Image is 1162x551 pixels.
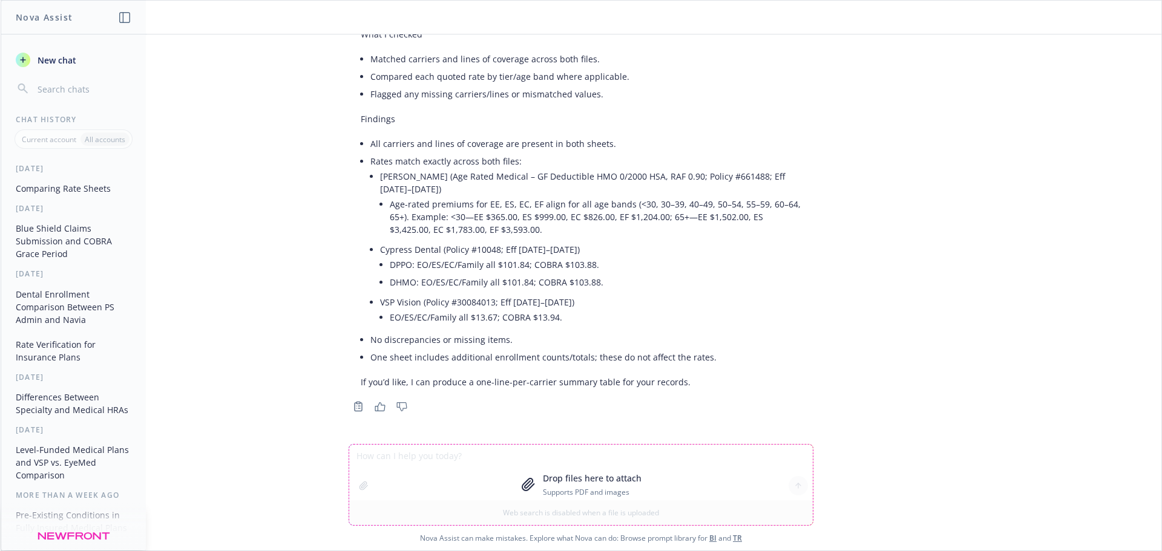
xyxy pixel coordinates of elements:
li: All carriers and lines of coverage are present in both sheets. [370,135,801,152]
svg: Copy to clipboard [353,401,364,412]
div: [DATE] [1,163,146,174]
input: Search chats [35,80,131,97]
li: DHMO: EO/ES/EC/Family all $101.84; COBRA $103.88. [390,273,801,291]
p: What I checked [361,28,801,41]
li: Rates match exactly across both files: [370,152,801,331]
p: Supports PDF and images [543,487,642,497]
button: Differences Between Specialty and Medical HRAs [11,387,136,420]
li: Compared each quoted rate by tier/age band where applicable. [370,68,801,85]
button: Level-Funded Medical Plans and VSP vs. EyeMed Comparison [11,440,136,485]
a: BI [709,533,717,543]
p: Current account [22,134,76,145]
li: [PERSON_NAME] (Age Rated Medical – GF Deductible HMO 0/2000 HSA, RAF 0.90; Policy #661488; Eff [D... [380,168,801,241]
button: Rate Verification for Insurance Plans [11,334,136,367]
button: Thumbs down [392,398,412,415]
p: Drop files here to attach [543,472,642,484]
button: Blue Shield Claims Submission and COBRA Grace Period [11,218,136,264]
li: VSP Vision (Policy #30084013; Eff [DATE]–[DATE]) [380,293,801,328]
li: Cypress Dental (Policy #10048; Eff [DATE]–[DATE]) [380,241,801,293]
p: All accounts [85,134,125,145]
button: Dental Enrollment Comparison Between PS Admin and Navia [11,284,136,330]
div: Chat History [1,114,146,125]
div: More than a week ago [1,490,146,500]
a: TR [733,533,742,543]
li: No discrepancies or missing items. [370,331,801,348]
div: [DATE] [1,425,146,435]
li: Matched carriers and lines of coverage across both files. [370,50,801,68]
li: Flagged any missing carriers/lines or mismatched values. [370,85,801,103]
p: Findings [361,112,801,125]
span: Nova Assist can make mistakes. Explore what Nova can do: Browse prompt library for and [5,526,1157,550]
p: If you’d like, I can produce a one-line-per-carrier summary table for your records. [361,376,801,388]
div: [DATE] [1,203,146,214]
button: Pre-Existing Conditions in Fully Insured Medical Plans [11,505,136,538]
li: One sheet includes additional enrollment counts/totals; these do not affect the rates. [370,348,801,366]
div: [DATE] [1,372,146,382]
li: DPPO: EO/ES/EC/Family all $101.84; COBRA $103.88. [390,256,801,273]
button: Comparing Rate Sheets [11,178,136,198]
h1: Nova Assist [16,11,73,24]
li: Age-rated premiums for EE, ES, EC, EF align for all age bands (<30, 30–39, 40–49, 50–54, 55–59, 6... [390,195,801,238]
button: New chat [11,49,136,71]
span: New chat [35,54,76,67]
li: EO/ES/EC/Family all $13.67; COBRA $13.94. [390,308,801,326]
div: [DATE] [1,269,146,279]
